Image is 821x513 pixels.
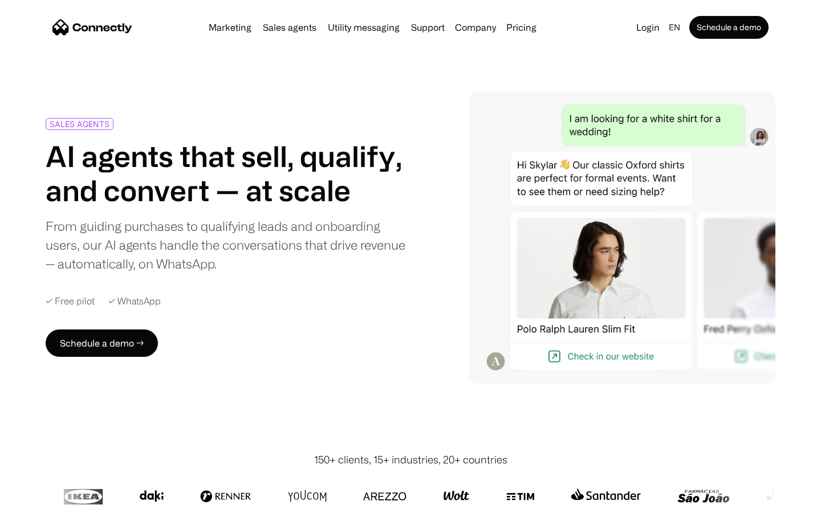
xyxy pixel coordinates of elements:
[46,139,406,207] h1: AI agents that sell, qualify, and convert — at scale
[11,492,68,509] aside: Language selected: English
[23,493,68,509] ul: Language list
[407,23,449,32] a: Support
[502,23,541,32] a: Pricing
[204,23,256,32] a: Marketing
[669,19,680,35] div: en
[632,19,664,35] a: Login
[689,16,769,39] a: Schedule a demo
[323,23,404,32] a: Utility messaging
[258,23,321,32] a: Sales agents
[50,120,109,128] div: SALES AGENTS
[455,19,496,35] div: Company
[46,329,158,357] a: Schedule a demo →
[314,452,507,467] div: 150+ clients, 15+ industries, 20+ countries
[108,296,161,307] div: ✓ WhatsApp
[46,217,406,273] div: From guiding purchases to qualifying leads and onboarding users, our AI agents handle the convers...
[46,296,95,307] div: ✓ Free pilot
